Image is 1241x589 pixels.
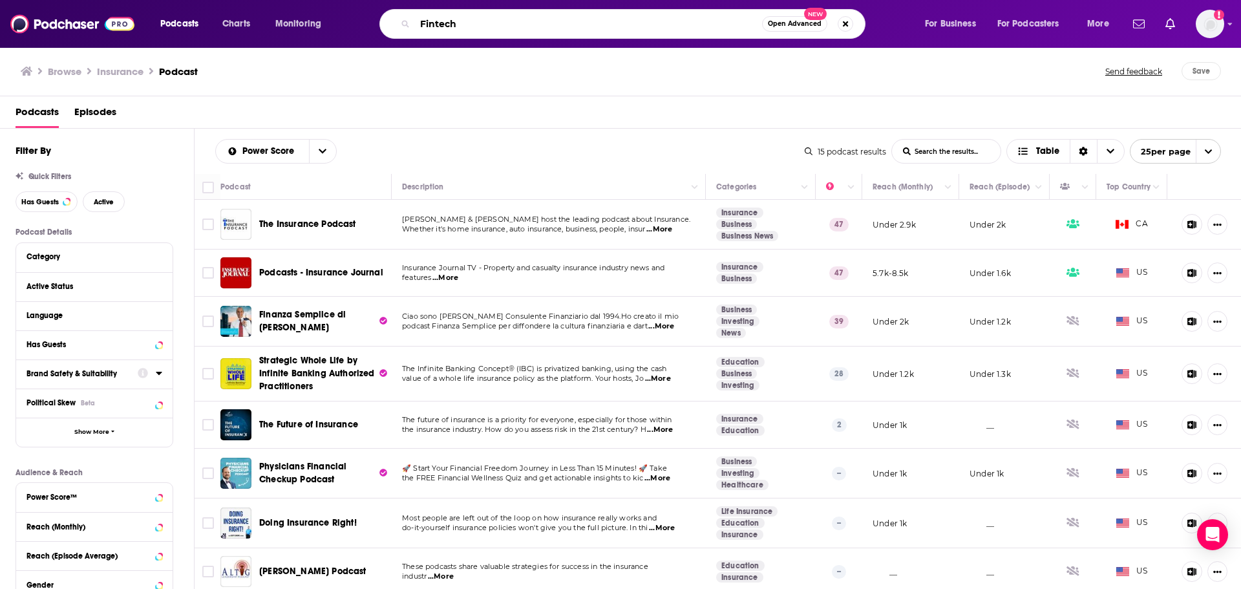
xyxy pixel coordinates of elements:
button: Save [1182,62,1221,80]
h3: Podcast [159,65,198,78]
span: Ciao sono [PERSON_NAME] Consulente Finanziario dal 1994.Ho creato il mio [402,312,679,321]
span: US [1116,418,1148,431]
span: ...More [648,321,674,332]
button: Has Guests [27,336,162,352]
button: Has Guests [16,191,78,212]
a: Insurance [716,262,763,272]
p: __ [970,420,994,431]
a: Podcasts - Insurance Journal [259,266,383,279]
span: Podcasts - Insurance Journal [259,267,383,278]
button: Column Actions [687,180,703,195]
span: For Podcasters [997,15,1059,33]
div: Power Score™ [27,493,151,502]
button: open menu [1130,139,1221,164]
button: Show More Button [1207,311,1227,332]
img: The Insurance Podcast [220,209,251,240]
span: Logged in as Marketing09 [1196,10,1224,38]
img: Finanza Semplice di Alfonso Selva [220,306,251,337]
button: Show More [16,418,173,447]
span: Toggle select row [202,316,214,327]
p: Under 2k [970,219,1006,230]
span: Charts [222,15,250,33]
a: News [716,328,746,338]
p: __ [970,566,994,577]
div: Language [27,311,154,320]
h2: Choose List sort [215,139,337,164]
button: Show More Button [1207,513,1227,533]
div: Power Score [826,179,844,195]
span: CA [1116,218,1148,231]
span: the FREE Financial Wellness Quiz and get actionable insights to kic [402,473,643,482]
button: Language [27,307,162,323]
button: Column Actions [940,180,956,195]
a: Education [716,518,765,528]
button: Show profile menu [1196,10,1224,38]
a: Business [716,456,757,467]
p: -- [832,565,846,578]
a: Podchaser - Follow, Share and Rate Podcasts [10,12,134,36]
div: Category [27,252,154,261]
p: Under 1k [873,420,907,431]
span: ...More [428,572,454,582]
a: [PERSON_NAME] Podcast [259,565,366,578]
span: Open Advanced [768,21,822,27]
span: [PERSON_NAME] Podcast [259,566,366,577]
div: 15 podcast results [805,147,886,156]
a: Investing [716,468,759,478]
img: Doing Insurance Right! [220,508,251,539]
a: Investing [716,380,759,391]
p: Under 2.9k [873,219,916,230]
span: Has Guests [21,198,59,206]
p: Under 1.3k [970,369,1011,380]
button: Show More Button [1207,561,1227,582]
p: 5.7k-8.5k [873,268,909,279]
div: Brand Safety & Suitability [27,369,129,378]
span: Episodes [74,102,116,128]
button: Column Actions [1077,180,1093,195]
p: __ [873,566,897,577]
a: Life Insurance [716,506,778,517]
img: The Future of Insurance [220,409,251,440]
a: Insurance [716,572,763,583]
span: The Future of Insurance [259,419,358,430]
p: 47 [829,266,849,279]
button: Political SkewBeta [27,394,162,411]
button: Column Actions [1031,180,1046,195]
span: Power Score [242,147,299,156]
a: Finanza Semplice di [PERSON_NAME] [259,308,387,334]
button: Category [27,248,162,264]
div: Reach (Monthly) [873,179,933,195]
p: -- [832,467,846,480]
h1: Insurance [97,65,143,78]
h2: Choose View [1006,139,1125,164]
span: The future of insurance is a priority for everyone, especially for those within [402,415,672,424]
button: Show More Button [1207,262,1227,283]
div: Description [402,179,443,195]
button: Send feedback [1101,62,1166,80]
span: Active [94,198,114,206]
div: Reach (Episode Average) [27,552,151,561]
a: Healthcare [716,480,769,490]
span: Doing Insurance Right! [259,517,357,528]
span: ...More [432,273,458,283]
span: ...More [646,224,672,235]
button: open menu [916,14,992,34]
span: Show More [74,429,109,436]
a: Investing [716,316,759,327]
button: open menu [266,14,338,34]
a: Insurance [716,530,763,540]
p: 39 [829,315,849,328]
p: Podcast Details [16,228,173,237]
span: Political Skew [27,398,76,407]
p: Under 1.2k [873,369,914,380]
a: Insurance [716,414,763,424]
span: US [1116,467,1148,480]
span: Toggle select row [202,219,214,230]
button: Column Actions [843,180,859,195]
span: US [1116,565,1148,578]
div: Beta [81,399,95,407]
span: US [1116,517,1148,530]
a: Education [716,561,765,571]
a: Browse [48,65,81,78]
